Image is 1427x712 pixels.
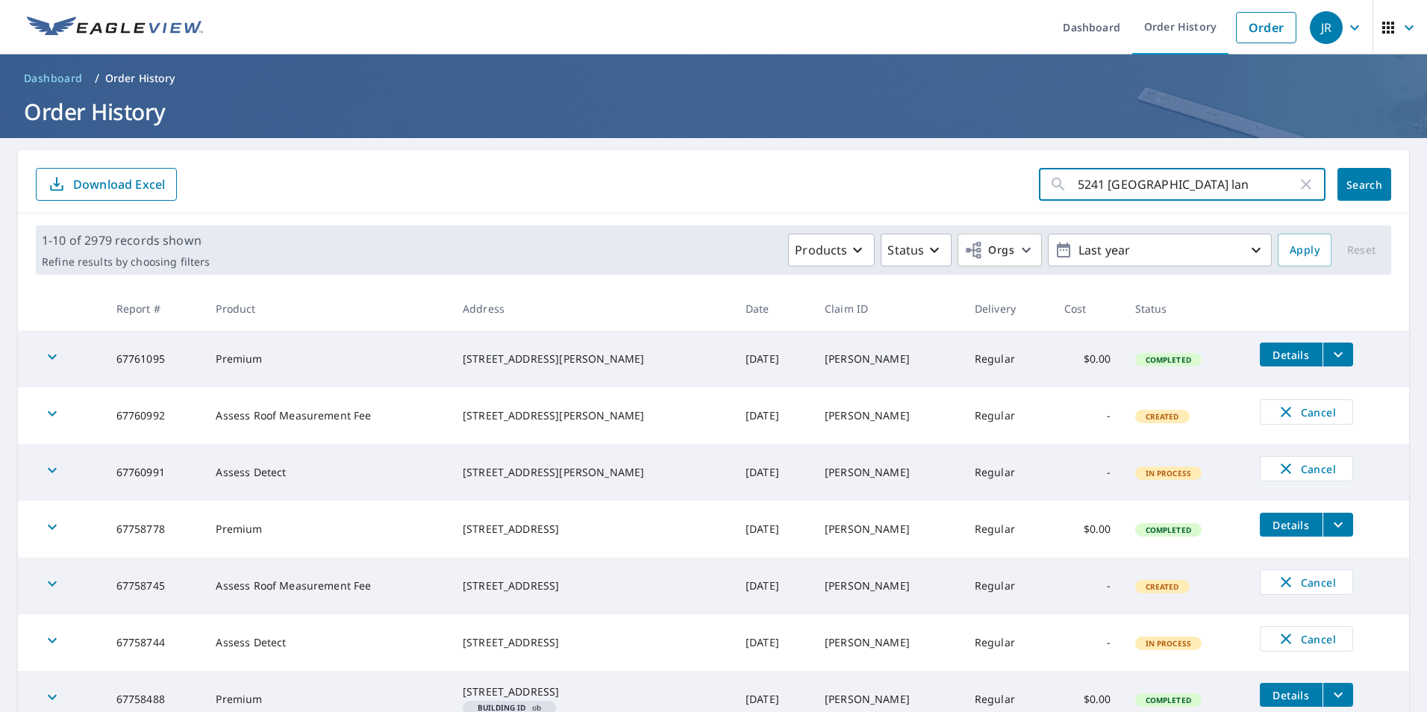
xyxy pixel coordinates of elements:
[469,704,550,711] span: ob
[813,501,963,558] td: [PERSON_NAME]
[463,408,722,423] div: [STREET_ADDRESS][PERSON_NAME]
[788,234,875,266] button: Products
[104,558,204,614] td: 67758745
[734,287,813,331] th: Date
[734,387,813,444] td: [DATE]
[1290,241,1320,260] span: Apply
[963,501,1052,558] td: Regular
[963,331,1052,387] td: Regular
[1052,614,1123,671] td: -
[734,501,813,558] td: [DATE]
[95,69,99,87] li: /
[734,614,813,671] td: [DATE]
[1260,626,1353,652] button: Cancel
[1275,403,1337,421] span: Cancel
[204,287,451,331] th: Product
[105,71,175,86] p: Order History
[1310,11,1343,44] div: JR
[963,287,1052,331] th: Delivery
[73,176,165,193] p: Download Excel
[1052,501,1123,558] td: $0.00
[1323,513,1353,537] button: filesDropdownBtn-67758778
[963,614,1052,671] td: Regular
[1260,513,1323,537] button: detailsBtn-67758778
[1072,237,1247,263] p: Last year
[104,501,204,558] td: 67758778
[463,635,722,650] div: [STREET_ADDRESS]
[204,387,451,444] td: Assess Roof Measurement Fee
[1269,688,1314,702] span: Details
[36,168,177,201] button: Download Excel
[963,444,1052,501] td: Regular
[478,704,526,711] em: Building ID
[1337,168,1391,201] button: Search
[1275,630,1337,648] span: Cancel
[1048,234,1272,266] button: Last year
[27,16,203,39] img: EV Logo
[1137,468,1201,478] span: In Process
[1260,343,1323,366] button: detailsBtn-67761095
[813,331,963,387] td: [PERSON_NAME]
[1052,444,1123,501] td: -
[104,444,204,501] td: 67760991
[1349,178,1379,192] span: Search
[734,444,813,501] td: [DATE]
[1137,411,1188,422] span: Created
[1078,163,1297,205] input: Address, Report #, Claim ID, etc.
[42,231,210,249] p: 1-10 of 2979 records shown
[104,614,204,671] td: 67758744
[1052,331,1123,387] td: $0.00
[734,558,813,614] td: [DATE]
[881,234,952,266] button: Status
[1278,234,1331,266] button: Apply
[887,241,924,259] p: Status
[734,331,813,387] td: [DATE]
[1123,287,1248,331] th: Status
[18,66,1409,90] nav: breadcrumb
[813,614,963,671] td: [PERSON_NAME]
[964,241,1014,260] span: Orgs
[204,558,451,614] td: Assess Roof Measurement Fee
[204,331,451,387] td: Premium
[104,287,204,331] th: Report #
[463,465,722,480] div: [STREET_ADDRESS][PERSON_NAME]
[1052,558,1123,614] td: -
[1323,683,1353,707] button: filesDropdownBtn-67758488
[958,234,1042,266] button: Orgs
[463,578,722,593] div: [STREET_ADDRESS]
[42,255,210,269] p: Refine results by choosing filters
[204,444,451,501] td: Assess Detect
[1137,525,1200,535] span: Completed
[795,241,847,259] p: Products
[24,71,83,86] span: Dashboard
[463,352,722,366] div: [STREET_ADDRESS][PERSON_NAME]
[1260,683,1323,707] button: detailsBtn-67758488
[813,558,963,614] td: [PERSON_NAME]
[813,444,963,501] td: [PERSON_NAME]
[1052,287,1123,331] th: Cost
[204,614,451,671] td: Assess Detect
[1323,343,1353,366] button: filesDropdownBtn-67761095
[204,501,451,558] td: Premium
[18,96,1409,127] h1: Order History
[813,387,963,444] td: [PERSON_NAME]
[1052,387,1123,444] td: -
[463,684,722,699] div: [STREET_ADDRESS]
[1260,569,1353,595] button: Cancel
[1275,573,1337,591] span: Cancel
[104,331,204,387] td: 67761095
[1275,460,1337,478] span: Cancel
[1137,581,1188,592] span: Created
[963,558,1052,614] td: Regular
[1269,348,1314,362] span: Details
[1269,518,1314,532] span: Details
[1260,399,1353,425] button: Cancel
[1137,638,1201,649] span: In Process
[104,387,204,444] td: 67760992
[1137,695,1200,705] span: Completed
[963,387,1052,444] td: Regular
[463,522,722,537] div: [STREET_ADDRESS]
[1137,355,1200,365] span: Completed
[1260,456,1353,481] button: Cancel
[18,66,89,90] a: Dashboard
